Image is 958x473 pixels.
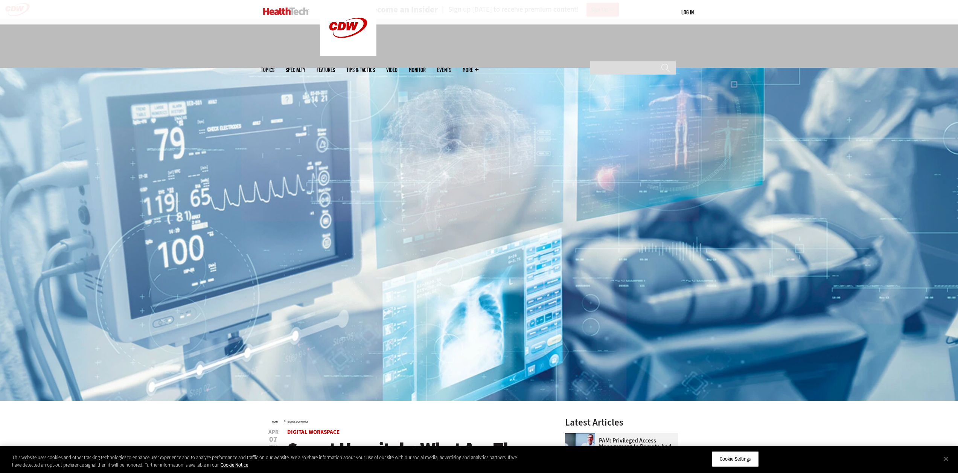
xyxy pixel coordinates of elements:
[268,436,279,443] span: 07
[712,451,759,467] button: Cookie Settings
[12,454,527,468] div: This website uses cookies and other tracking technologies to enhance user experience and to analy...
[681,9,694,15] a: Log in
[409,67,426,73] a: MonITor
[268,429,279,435] span: Apr
[288,420,308,423] a: Digital Workspace
[221,462,248,468] a: More information about your privacy
[938,450,954,467] button: Close
[272,418,545,424] div: »
[463,67,478,73] span: More
[320,50,376,58] a: CDW
[565,418,678,427] h3: Latest Articles
[263,8,309,15] img: Home
[261,67,274,73] span: Topics
[346,67,375,73] a: Tips & Tactics
[565,433,599,439] a: remote call with care team
[386,67,398,73] a: Video
[287,428,340,436] a: Digital Workspace
[565,433,595,463] img: remote call with care team
[272,420,278,423] a: Home
[317,67,335,73] a: Features
[437,67,451,73] a: Events
[565,438,673,456] a: PAM: Privileged Access Management in Remote and Hybrid Healthcare Work
[286,67,305,73] span: Specialty
[681,8,694,16] div: User menu
[269,444,278,450] span: 2025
